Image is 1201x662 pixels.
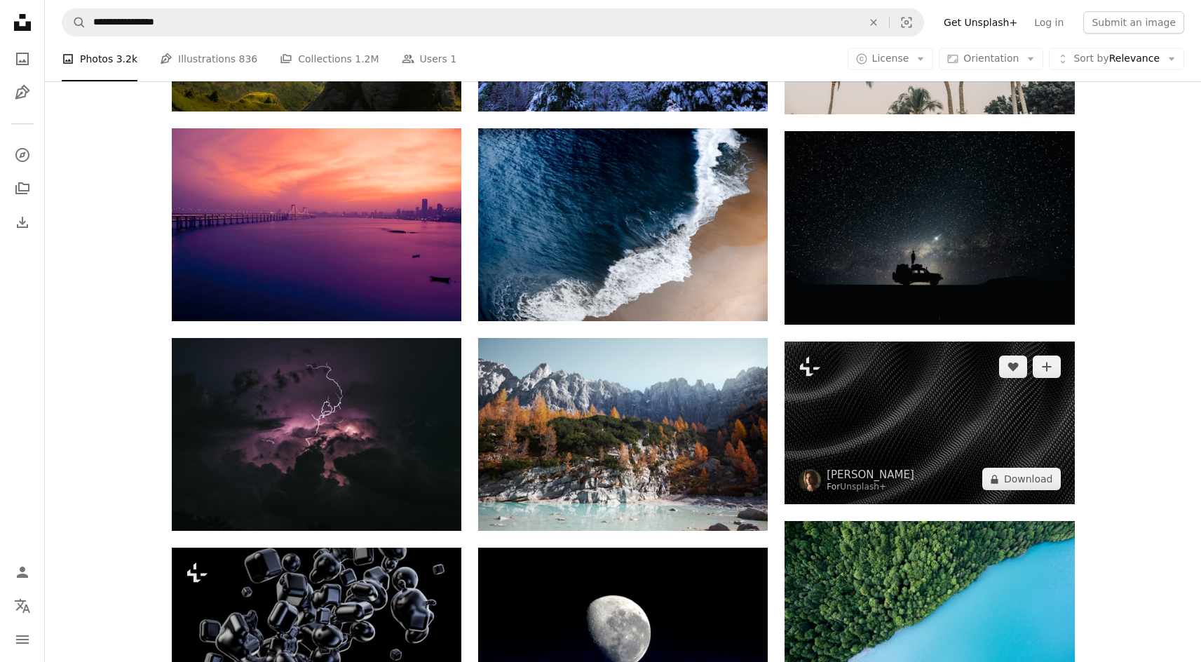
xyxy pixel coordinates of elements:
img: gray bridge above body of water during golden hour photography [172,128,461,321]
img: a black background with a wavy pattern [785,342,1074,504]
button: Submit an image [1083,11,1184,34]
a: a bunch of black objects floating in the air [172,623,461,635]
button: Sort byRelevance [1049,48,1184,70]
button: Orientation [939,48,1043,70]
a: moon photography [478,637,768,650]
a: Get Unsplash+ [935,11,1026,34]
a: Log in / Sign up [8,558,36,586]
button: License [848,48,934,70]
span: 836 [239,51,258,67]
button: Clear [858,9,889,36]
a: Photos [8,45,36,73]
a: Illustrations [8,79,36,107]
a: Home — Unsplash [8,8,36,39]
img: aerial photography of seashore [478,128,768,321]
a: Collections [8,175,36,203]
span: Relevance [1073,52,1160,66]
a: Illustrations 836 [160,36,257,81]
a: gray bridge above body of water during golden hour photography [172,218,461,231]
img: worms eye view of mountain during daytime [478,338,768,531]
button: Like [999,356,1027,378]
a: Download History [8,208,36,236]
button: Menu [8,626,36,654]
a: aerial photography of seashore [478,218,768,231]
button: Search Unsplash [62,9,86,36]
a: [PERSON_NAME] [827,468,914,482]
a: a black background with a wavy pattern [785,417,1074,429]
a: Users 1 [402,36,457,81]
a: Explore [8,141,36,169]
div: For [827,482,914,493]
a: Log in [1026,11,1072,34]
a: Unsplash+ [840,482,886,492]
a: bird's eye view photography of trees and body of water [785,596,1074,609]
button: Download [982,468,1061,490]
span: Orientation [963,53,1019,64]
a: silhouette of off-road car [785,222,1074,234]
span: License [872,53,909,64]
img: silhouette of off-road car [785,131,1074,325]
button: Add to Collection [1033,356,1061,378]
a: photography of lightning storm [172,428,461,440]
a: worms eye view of mountain during daytime [478,428,768,440]
span: 1.2M [355,51,379,67]
img: Go to Alex Shuper's profile [799,469,821,492]
form: Find visuals sitewide [62,8,924,36]
img: photography of lightning storm [172,338,461,531]
span: Sort by [1073,53,1108,64]
span: 1 [450,51,456,67]
a: Collections 1.2M [280,36,379,81]
button: Language [8,592,36,620]
button: Visual search [890,9,923,36]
